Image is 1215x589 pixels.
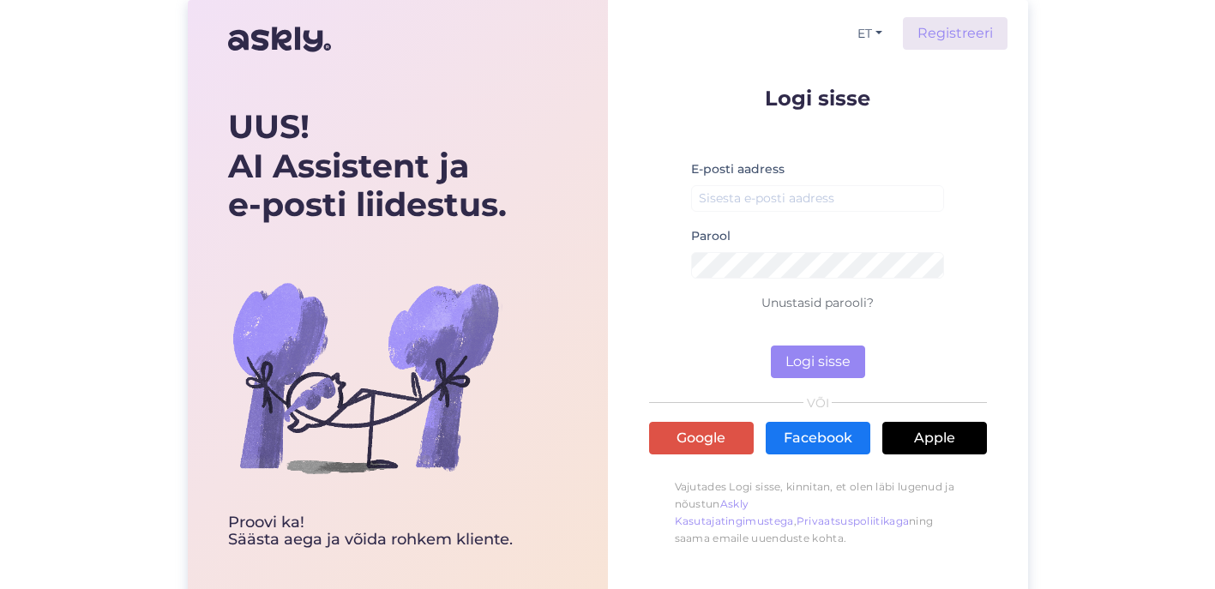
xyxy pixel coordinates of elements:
[228,240,502,514] img: bg-askly
[691,227,731,245] label: Parool
[882,422,987,454] a: Apple
[228,107,513,225] div: UUS! AI Assistent ja e-posti liidestus.
[761,295,874,310] a: Unustasid parooli?
[803,397,832,409] span: VÕI
[649,87,987,109] p: Logi sisse
[228,19,331,60] img: Askly
[851,21,889,46] button: ET
[649,422,754,454] a: Google
[675,497,794,527] a: Askly Kasutajatingimustega
[771,346,865,378] button: Logi sisse
[649,470,987,556] p: Vajutades Logi sisse, kinnitan, et olen läbi lugenud ja nõustun , ning saama emaile uuenduste kohta.
[766,422,870,454] a: Facebook
[691,185,945,212] input: Sisesta e-posti aadress
[691,160,785,178] label: E-posti aadress
[903,17,1007,50] a: Registreeri
[797,514,909,527] a: Privaatsuspoliitikaga
[228,514,513,549] div: Proovi ka! Säästa aega ja võida rohkem kliente.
